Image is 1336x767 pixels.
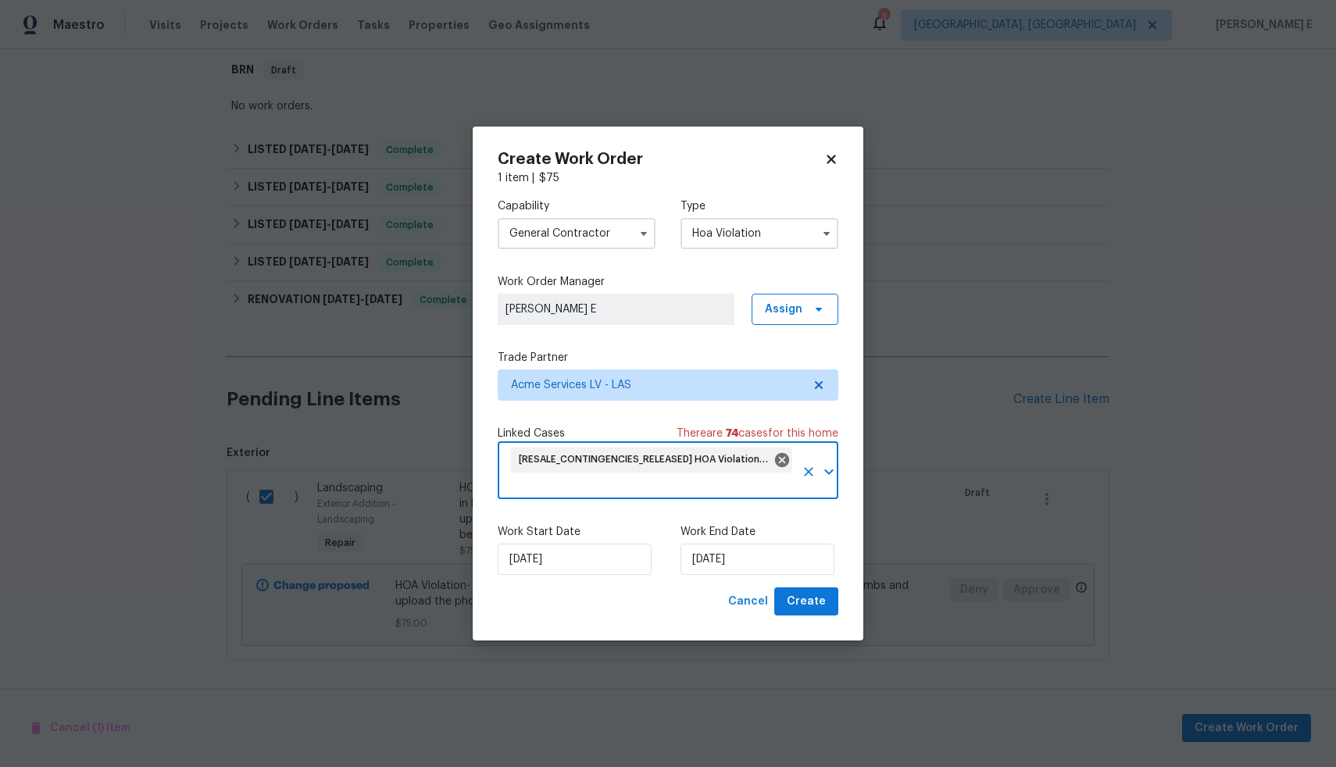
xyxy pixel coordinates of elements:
[505,301,727,317] span: [PERSON_NAME] E
[498,544,652,575] input: M/D/YYYY
[787,592,826,612] span: Create
[774,587,838,616] button: Create
[818,461,840,483] button: Open
[511,377,802,393] span: Acme Services LV - LAS
[765,301,802,317] span: Assign
[539,173,559,184] span: $ 75
[817,224,836,243] button: Show options
[728,592,768,612] span: Cancel
[722,587,774,616] button: Cancel
[498,152,824,167] h2: Create Work Order
[498,426,565,441] span: Linked Cases
[677,426,838,441] span: There are case s for this home
[498,524,655,540] label: Work Start Date
[681,524,838,540] label: Work End Date
[519,453,778,466] span: [RESALE_CONTINGENCIES_RELEASED] HOA Violations for [STREET_ADDRESS][PERSON_NAME]
[498,350,838,366] label: Trade Partner
[634,224,653,243] button: Show options
[498,198,655,214] label: Capability
[498,170,838,186] div: 1 item |
[726,428,738,439] span: 74
[798,461,820,483] button: Clear
[498,218,655,249] input: Select...
[681,198,838,214] label: Type
[498,274,838,290] label: Work Order Manager
[681,544,834,575] input: M/D/YYYY
[511,448,792,473] div: [RESALE_CONTINGENCIES_RELEASED] HOA Violations for [STREET_ADDRESS][PERSON_NAME]
[681,218,838,249] input: Select...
